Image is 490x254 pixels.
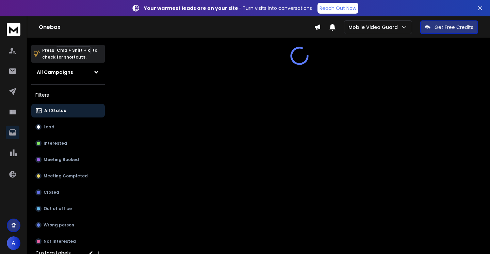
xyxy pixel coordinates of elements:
[44,124,54,130] p: Lead
[144,5,238,12] strong: Your warmest leads are on your site
[7,236,20,250] button: A
[348,24,401,31] p: Mobile Video Guard
[44,108,66,113] p: All Status
[31,137,105,150] button: Interested
[44,190,59,195] p: Closed
[31,202,105,216] button: Out of office
[44,239,76,244] p: Not Interested
[31,169,105,183] button: Meeting Completed
[56,46,91,54] span: Cmd + Shift + k
[31,235,105,248] button: Not Interested
[44,206,72,211] p: Out of office
[317,3,358,14] a: Reach Out Now
[44,141,67,146] p: Interested
[31,104,105,117] button: All Status
[31,65,105,79] button: All Campaigns
[320,5,356,12] p: Reach Out Now
[435,24,473,31] p: Get Free Credits
[39,23,314,31] h1: Onebox
[7,23,20,36] img: logo
[42,47,97,61] p: Press to check for shortcuts.
[44,222,74,228] p: Wrong person
[31,218,105,232] button: Wrong person
[420,20,478,34] button: Get Free Credits
[144,5,312,12] p: – Turn visits into conversations
[31,90,105,100] h3: Filters
[31,153,105,166] button: Meeting Booked
[44,157,79,162] p: Meeting Booked
[31,186,105,199] button: Closed
[44,173,88,179] p: Meeting Completed
[37,69,73,76] h1: All Campaigns
[31,120,105,134] button: Lead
